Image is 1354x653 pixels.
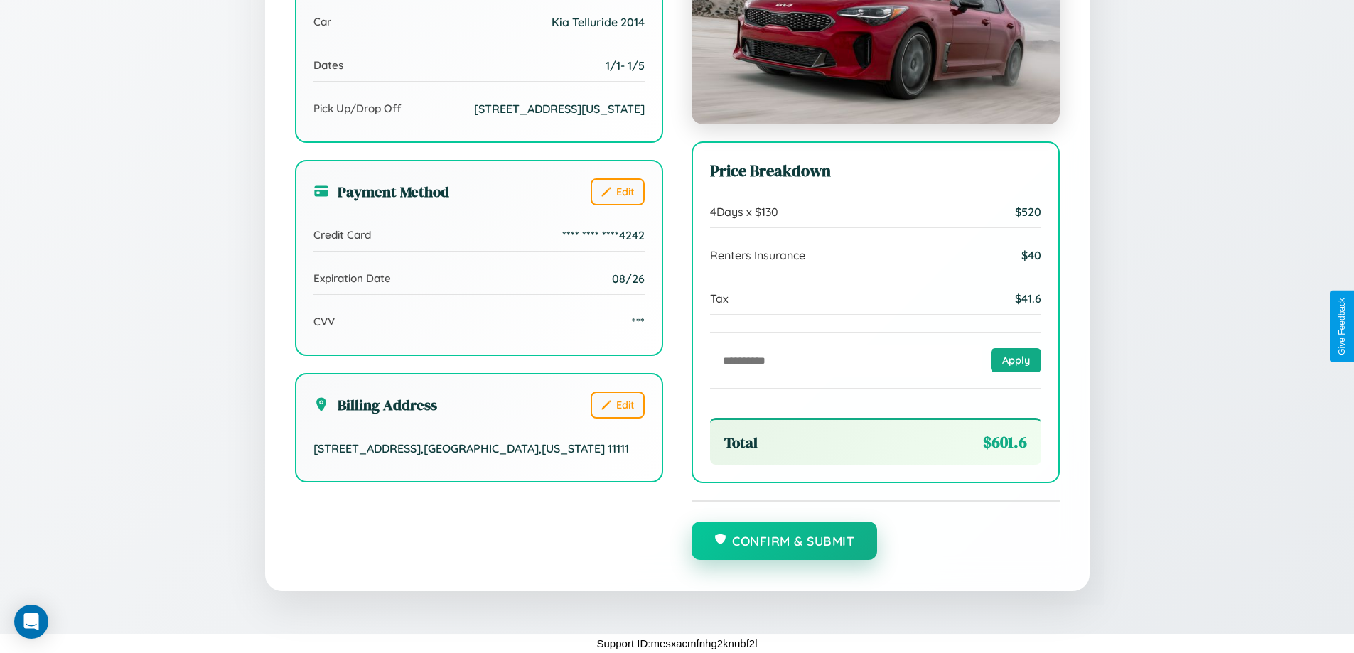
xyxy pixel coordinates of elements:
[591,392,645,419] button: Edit
[313,102,402,115] span: Pick Up/Drop Off
[1021,248,1041,262] span: $ 40
[313,271,391,285] span: Expiration Date
[313,181,449,202] h3: Payment Method
[313,394,437,415] h3: Billing Address
[313,315,335,328] span: CVV
[313,228,371,242] span: Credit Card
[612,271,645,286] span: 08/26
[313,441,629,455] span: [STREET_ADDRESS] , [GEOGRAPHIC_DATA] , [US_STATE] 11111
[14,605,48,639] div: Open Intercom Messenger
[710,248,805,262] span: Renters Insurance
[313,15,331,28] span: Car
[710,160,1041,182] h3: Price Breakdown
[710,291,729,306] span: Tax
[1015,291,1041,306] span: $ 41.6
[552,15,645,29] span: Kia Telluride 2014
[606,58,645,72] span: 1 / 1 - 1 / 5
[597,634,758,653] p: Support ID: mesxacmfnhg2knubf2l
[710,205,778,219] span: 4 Days x $ 130
[591,178,645,205] button: Edit
[1015,205,1041,219] span: $ 520
[313,58,343,72] span: Dates
[692,522,878,560] button: Confirm & Submit
[724,432,758,453] span: Total
[1337,298,1347,355] div: Give Feedback
[983,431,1027,453] span: $ 601.6
[474,102,645,116] span: [STREET_ADDRESS][US_STATE]
[991,348,1041,372] button: Apply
